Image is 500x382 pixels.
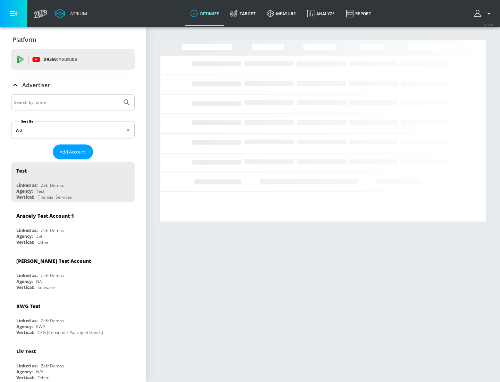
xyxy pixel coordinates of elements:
div: Vertical: [16,194,34,200]
div: Linked as: [16,318,37,324]
div: CPG (Consumer Packaged Goods) [37,330,103,335]
a: Report [340,1,377,26]
div: KWG Test [16,303,40,309]
p: Platform [13,36,36,43]
div: Vertical: [16,330,34,335]
span: v 4.24.0 [483,23,493,27]
div: Agency: [16,188,33,194]
div: Aracely Test Account 1 [16,213,74,219]
a: Atrium [55,8,87,19]
button: Add Account [53,144,93,159]
div: [PERSON_NAME] Test Account [16,258,91,264]
div: Platform [11,30,135,49]
div: KWG TestLinked as:Zefr DemosAgency:KWGVertical:CPG (Consumer Packaged Goods) [11,298,135,337]
div: Zefr Demos [41,273,64,279]
div: Linked as: [16,273,37,279]
label: Sort By [20,119,35,124]
div: Vertical: [16,375,34,381]
div: Aracely Test Account 1Linked as:Zefr DemosAgency:ZefrVertical:Other [11,207,135,247]
div: Zefr Demos [41,363,64,369]
div: Linked as: [16,182,37,188]
div: Test [16,167,27,174]
div: Agency: [16,233,33,239]
div: Zefr Demos [41,182,64,188]
input: Search by name [14,98,119,107]
span: Add Account [60,148,86,156]
div: Liv Test [16,348,36,355]
div: Zefr Demos [41,318,64,324]
div: TestLinked as:Zefr DemosAgency:TestVertical:Financial Services [11,162,135,202]
div: Vertical: [16,284,34,290]
div: Agency: [16,324,33,330]
div: A-Z [11,122,135,139]
div: Vertical: [16,239,34,245]
p: Advertiser [22,81,50,89]
a: Analyze [301,1,340,26]
div: Test [36,188,44,194]
p: Youtube [59,56,77,63]
div: Other [37,375,49,381]
div: [PERSON_NAME] Test AccountLinked as:Zefr DemosAgency:NAVertical:Software [11,252,135,292]
div: Linked as: [16,363,37,369]
div: DV360: Youtube [11,49,135,70]
div: Software [37,284,55,290]
a: optimize [185,1,225,26]
div: Zefr Demos [41,227,64,233]
div: Agency: [16,279,33,284]
div: Zefr [36,233,44,239]
p: DV360: [43,56,77,63]
div: Advertiser [11,75,135,95]
div: Linked as: [16,227,37,233]
a: Target [225,1,261,26]
div: Financial Services [37,194,72,200]
div: Agency: [16,369,33,375]
div: N/A [36,369,43,375]
div: Other [37,239,49,245]
div: KWG [36,324,45,330]
div: Atrium [67,10,87,17]
a: measure [261,1,301,26]
div: NA [36,279,42,284]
